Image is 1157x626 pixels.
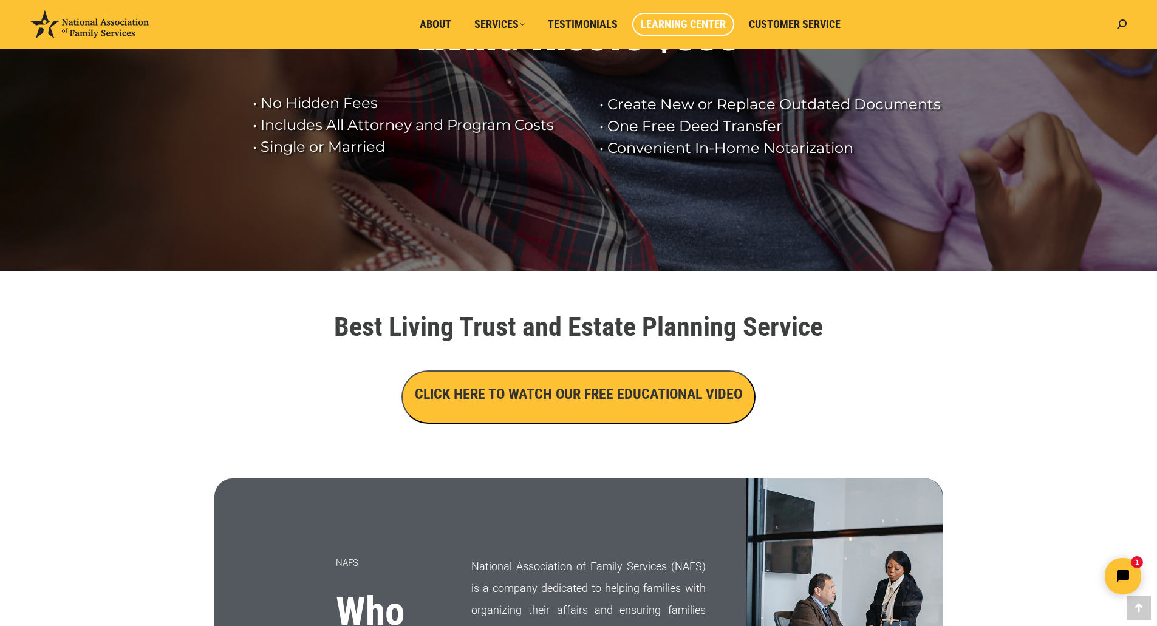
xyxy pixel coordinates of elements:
a: Testimonials [539,13,626,36]
h3: CLICK HERE TO WATCH OUR FREE EDUCATIONAL VIDEO [415,384,742,404]
a: CLICK HERE TO WATCH OUR FREE EDUCATIONAL VIDEO [401,389,756,401]
span: Learning Center [641,18,726,31]
span: Testimonials [548,18,618,31]
span: Services [474,18,525,31]
span: About [420,18,451,31]
h1: Best Living Trust and Estate Planning Service [239,313,919,340]
span: Customer Service [749,18,841,31]
iframe: Tidio Chat [943,548,1152,605]
a: About [411,13,460,36]
a: Customer Service [740,13,849,36]
p: NAFS [336,552,442,574]
rs-layer: • Create New or Replace Outdated Documents • One Free Deed Transfer • Convenient In-Home Notariza... [599,94,952,159]
rs-layer: • No Hidden Fees • Includes All Attorney and Program Costs • Single or Married [253,92,584,158]
button: CLICK HERE TO WATCH OUR FREE EDUCATIONAL VIDEO [401,370,756,424]
img: National Association of Family Services [30,10,149,38]
a: Learning Center [632,13,734,36]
